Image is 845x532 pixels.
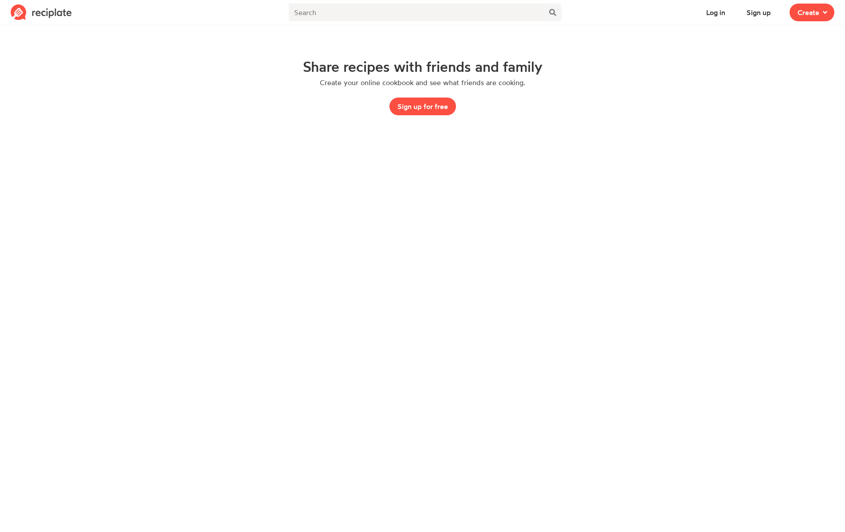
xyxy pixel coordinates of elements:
button: Create [790,4,834,21]
input: Search [289,4,544,21]
p: Create your online cookbook and see what friends are cooking. [320,78,525,87]
span: Create [798,7,819,18]
button: Sign up for free [389,98,456,115]
h1: Share recipes with friends and family [303,59,542,74]
img: Reciplate [11,4,72,20]
button: Sign up [739,4,779,21]
button: Log in [698,4,733,21]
